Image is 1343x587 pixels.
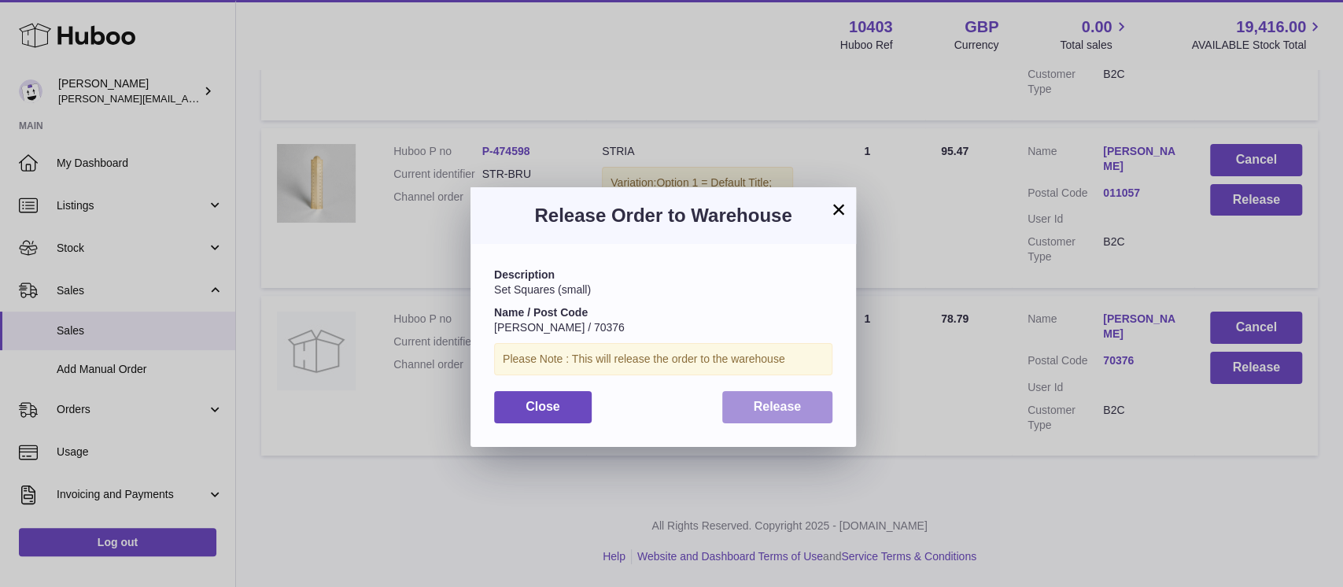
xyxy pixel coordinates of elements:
[754,400,802,413] span: Release
[494,306,588,319] strong: Name / Post Code
[494,268,555,281] strong: Description
[494,203,832,228] h3: Release Order to Warehouse
[494,343,832,375] div: Please Note : This will release the order to the warehouse
[494,391,592,423] button: Close
[494,321,625,334] span: [PERSON_NAME] / 70376
[829,200,848,219] button: ×
[722,391,833,423] button: Release
[494,283,591,296] span: Set Squares (small)
[526,400,560,413] span: Close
